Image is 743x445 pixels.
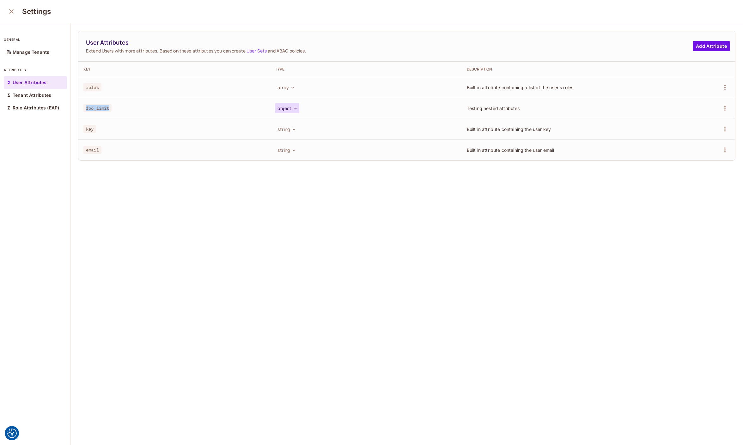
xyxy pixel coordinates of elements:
span: email [83,146,101,154]
img: Revisit consent button [7,429,17,438]
a: User Sets [247,48,267,54]
button: object [275,103,299,113]
span: Built in attribute containing the user key [467,127,551,132]
span: Built in attribute containing the user email [467,147,554,153]
button: Add Attribute [693,41,730,51]
span: User Attributes [86,39,693,46]
span: Testing nested attributes [467,106,520,111]
button: array [275,82,296,92]
button: close [5,5,18,18]
button: string [275,145,297,155]
h3: Settings [22,7,51,16]
div: Type [275,67,456,72]
span: Extend Users with more attributes. Based on these attributes you can create and ABAC policies. [86,48,693,54]
span: key [83,125,96,133]
div: Description [467,67,648,72]
div: Key [83,67,265,72]
p: Role Attributes (EAP) [13,105,59,110]
p: attributes [4,67,67,72]
p: general [4,37,67,42]
span: roles [83,83,101,91]
span: foo_limit [83,104,112,112]
p: User Attributes [13,80,46,85]
span: Built in attribute containing a list of the user's roles [467,85,573,90]
p: Tenant Attributes [13,93,52,98]
p: Manage Tenants [13,50,49,55]
button: string [275,124,297,134]
button: Consent Preferences [7,429,17,438]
